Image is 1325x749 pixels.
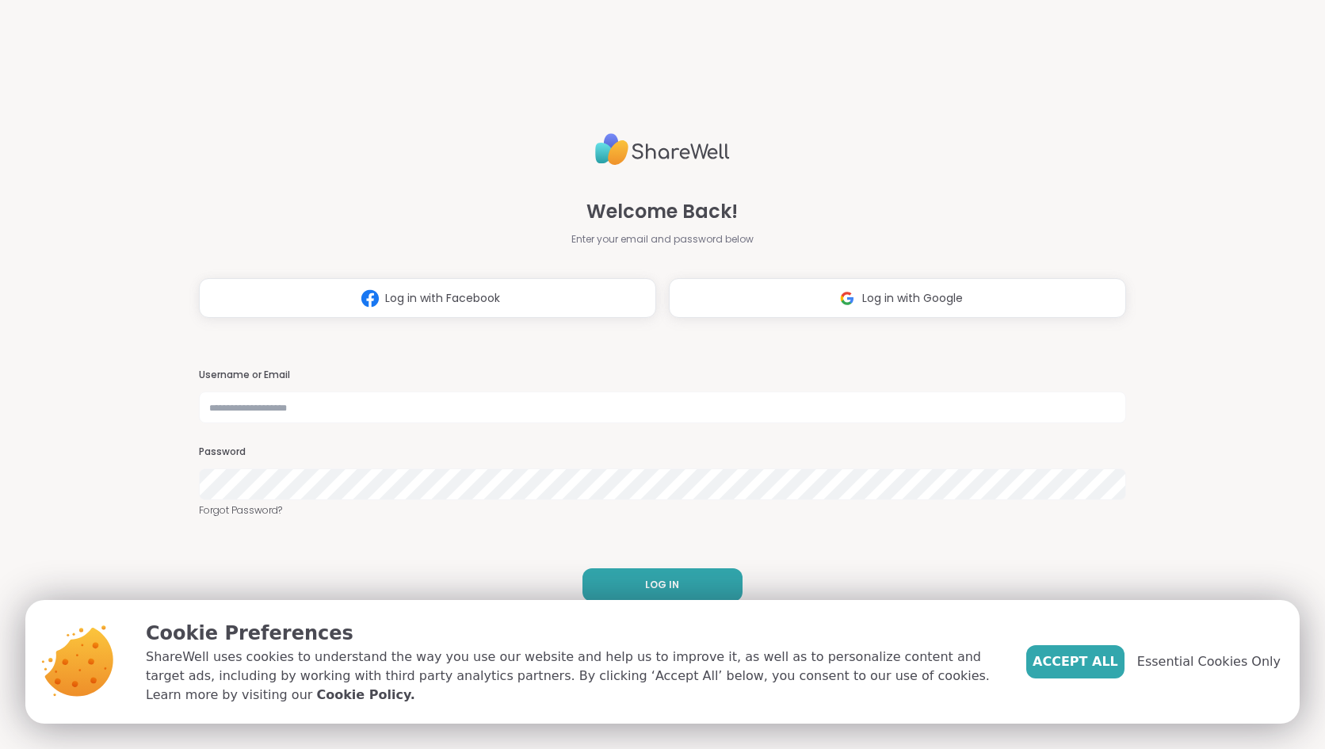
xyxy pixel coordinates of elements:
[571,232,754,246] span: Enter your email and password below
[645,578,679,592] span: LOG IN
[199,503,1126,518] a: Forgot Password?
[199,369,1126,382] h3: Username or Email
[385,290,500,307] span: Log in with Facebook
[1033,652,1118,671] span: Accept All
[582,568,743,602] button: LOG IN
[355,284,385,313] img: ShareWell Logomark
[199,278,656,318] button: Log in with Facebook
[669,278,1126,318] button: Log in with Google
[316,686,414,705] a: Cookie Policy.
[595,127,730,172] img: ShareWell Logo
[586,197,738,226] span: Welcome Back!
[832,284,862,313] img: ShareWell Logomark
[146,619,1001,648] p: Cookie Preferences
[199,445,1126,459] h3: Password
[1026,645,1125,678] button: Accept All
[862,290,963,307] span: Log in with Google
[1137,652,1281,671] span: Essential Cookies Only
[146,648,1001,705] p: ShareWell uses cookies to understand the way you use our website and help us to improve it, as we...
